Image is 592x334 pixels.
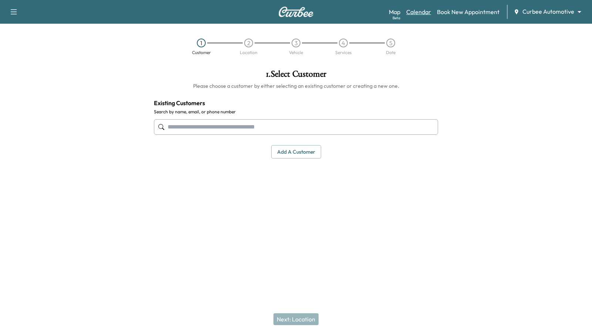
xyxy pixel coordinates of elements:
img: Curbee Logo [278,7,314,17]
h1: 1 . Select Customer [154,70,438,82]
div: 4 [339,39,348,47]
button: Add a customer [271,145,321,159]
div: Services [335,50,351,55]
h6: Please choose a customer by either selecting an existing customer or creating a new one. [154,82,438,90]
div: Date [386,50,396,55]
span: Curbee Automotive [522,7,574,16]
div: 1 [197,39,206,47]
div: Beta [393,15,400,21]
h4: Existing Customers [154,98,438,107]
a: MapBeta [389,7,400,16]
div: 5 [386,39,395,47]
div: 2 [244,39,253,47]
div: 3 [292,39,300,47]
div: Location [240,50,258,55]
div: Vehicle [289,50,303,55]
label: Search by name, email, or phone number [154,109,438,115]
div: Customer [192,50,211,55]
a: Calendar [406,7,431,16]
a: Book New Appointment [437,7,499,16]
